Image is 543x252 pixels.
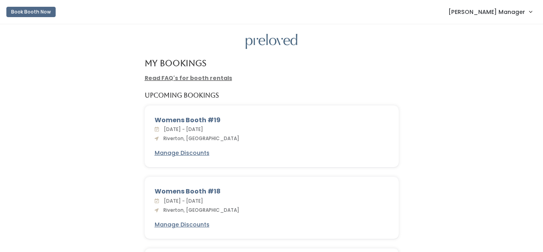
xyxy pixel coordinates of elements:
img: preloved logo [246,34,297,49]
a: Book Booth Now [6,3,56,21]
h4: My Bookings [145,59,206,68]
a: Read FAQ's for booth rentals [145,74,232,82]
span: Riverton, [GEOGRAPHIC_DATA] [160,135,239,142]
h5: Upcoming Bookings [145,92,219,99]
span: [PERSON_NAME] Manager [448,8,525,16]
span: Riverton, [GEOGRAPHIC_DATA] [160,207,239,213]
a: Manage Discounts [155,149,209,157]
div: Womens Booth #18 [155,187,389,196]
a: Manage Discounts [155,221,209,229]
span: [DATE] - [DATE] [161,197,203,204]
a: [PERSON_NAME] Manager [440,3,540,20]
span: [DATE] - [DATE] [161,126,203,133]
div: Womens Booth #19 [155,115,389,125]
button: Book Booth Now [6,7,56,17]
